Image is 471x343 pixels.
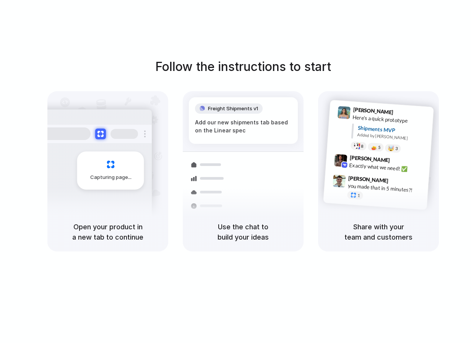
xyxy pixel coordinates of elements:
div: Shipments MVP [357,124,428,136]
h5: Share with your team and customers [327,222,430,242]
div: Added by [PERSON_NAME] [357,131,427,142]
span: Capturing page [90,174,133,181]
span: [PERSON_NAME] [349,153,390,164]
div: 🤯 [388,145,395,151]
span: 9:47 AM [391,177,406,187]
div: Exactly what we need! ✅ [349,161,426,174]
span: [PERSON_NAME] [348,174,389,185]
div: you made that in 5 minutes?! [348,182,424,195]
span: 9:41 AM [396,109,411,118]
span: 5 [378,145,381,149]
div: Add our new shipments tab based on the Linear spec [195,118,292,134]
span: Freight Shipments v1 [208,105,258,113]
span: 9:42 AM [392,157,408,166]
span: 3 [395,146,398,150]
h5: Open your product in a new tab to continue [57,222,159,242]
span: 8 [361,144,364,148]
span: 1 [357,193,360,197]
div: Here's a quick prototype [352,113,429,126]
h5: Use the chat to build your ideas [192,222,294,242]
span: [PERSON_NAME] [353,105,393,116]
h1: Follow the instructions to start [155,58,331,76]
